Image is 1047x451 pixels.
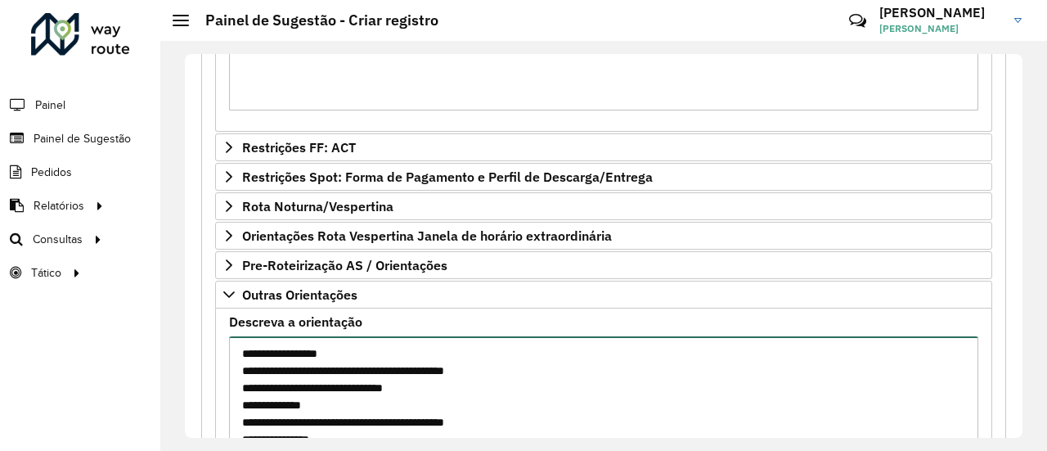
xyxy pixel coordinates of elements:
span: Outras Orientações [242,288,357,301]
a: Restrições Spot: Forma de Pagamento e Perfil de Descarga/Entrega [215,163,992,191]
span: Painel [35,97,65,114]
h3: [PERSON_NAME] [879,5,1002,20]
label: Descreva a orientação [229,312,362,331]
span: Restrições FF: ACT [242,141,356,154]
a: Outras Orientações [215,281,992,309]
a: Rota Noturna/Vespertina [215,192,992,220]
span: Pedidos [31,164,72,181]
span: Consultas [33,231,83,248]
a: Contato Rápido [840,3,875,38]
a: Orientações Rota Vespertina Janela de horário extraordinária [215,222,992,250]
span: Rota Noturna/Vespertina [242,200,393,213]
span: Painel de Sugestão [34,130,131,147]
span: Restrições Spot: Forma de Pagamento e Perfil de Descarga/Entrega [242,170,653,183]
h2: Painel de Sugestão - Criar registro [189,11,438,29]
a: Restrições FF: ACT [215,133,992,161]
span: Relatórios [34,197,84,214]
span: [PERSON_NAME] [879,21,1002,36]
span: Pre-Roteirização AS / Orientações [242,259,447,272]
span: Orientações Rota Vespertina Janela de horário extraordinária [242,229,612,242]
span: Tático [31,264,61,282]
a: Pre-Roteirização AS / Orientações [215,251,992,279]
